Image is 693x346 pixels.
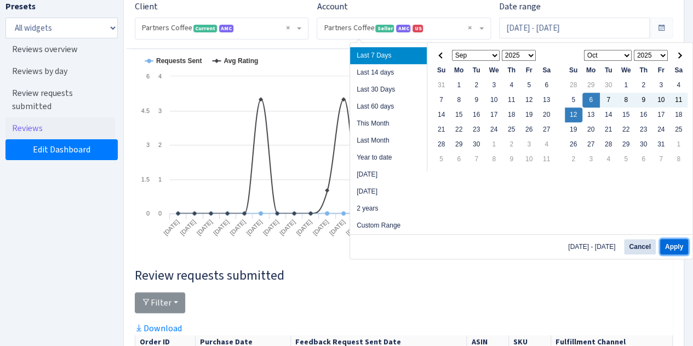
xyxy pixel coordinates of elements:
[350,132,427,149] li: Last Month
[600,152,617,167] td: 4
[433,152,450,167] td: 5
[565,78,582,93] td: 28
[485,137,503,152] td: 1
[350,183,427,200] li: [DATE]
[146,73,150,80] text: 6
[135,268,673,283] h3: Widget #54
[670,137,688,152] td: 1
[278,218,296,236] tspan: [DATE]
[485,63,503,78] th: We
[503,63,520,78] th: Th
[582,93,600,107] td: 6
[565,152,582,167] td: 2
[503,107,520,122] td: 18
[135,322,182,334] a: Download
[503,137,520,152] td: 2
[600,93,617,107] td: 7
[375,25,394,32] span: Seller
[670,122,688,137] td: 25
[503,93,520,107] td: 11
[142,22,295,33] span: Partners Coffee <span class="badge badge-success">Current</span><span class="badge badge-primary"...
[600,122,617,137] td: 21
[617,93,635,107] td: 8
[350,98,427,115] li: Last 60 days
[485,78,503,93] td: 3
[450,78,468,93] td: 1
[670,107,688,122] td: 18
[468,63,485,78] th: Tu
[350,200,427,217] li: 2 years
[350,166,427,183] li: [DATE]
[285,22,289,33] span: Remove all items
[350,149,427,166] li: Year to date
[600,107,617,122] td: 14
[212,218,230,236] tspan: [DATE]
[565,63,582,78] th: Su
[660,239,688,254] button: Apply
[582,152,600,167] td: 3
[350,47,427,64] li: Last 7 Days
[538,107,555,122] td: 20
[565,93,582,107] td: 5
[141,107,150,114] text: 4.5
[468,122,485,137] td: 23
[565,122,582,137] td: 19
[652,63,670,78] th: Fr
[624,239,655,254] button: Cancel
[135,18,308,39] span: Partners Coffee <span class="badge badge-success">Current</span><span class="badge badge-primary"...
[317,18,490,39] span: Partners Coffee <span class="badge badge-success">Seller</span><span class="badge badge-primary" ...
[433,93,450,107] td: 7
[582,78,600,93] td: 29
[156,57,202,65] tspan: Requests Sent
[670,152,688,167] td: 8
[450,122,468,137] td: 22
[433,63,450,78] th: Su
[158,73,162,80] text: 4
[582,137,600,152] td: 27
[224,57,258,65] tspan: Avg Rating
[617,122,635,137] td: 22
[485,152,503,167] td: 8
[538,93,555,107] td: 13
[468,93,485,107] td: 9
[433,122,450,137] td: 21
[485,93,503,107] td: 10
[328,218,346,236] tspan: [DATE]
[617,63,635,78] th: We
[617,137,635,152] td: 29
[396,25,410,32] span: AMC
[468,152,485,167] td: 7
[433,78,450,93] td: 31
[450,137,468,152] td: 29
[158,210,162,217] text: 0
[5,139,118,160] a: Edit Dashboard
[468,137,485,152] td: 30
[617,152,635,167] td: 5
[5,82,115,117] a: Review requests submitted
[538,137,555,152] td: 4
[503,152,520,167] td: 9
[5,38,115,60] a: Reviews overview
[635,93,652,107] td: 9
[158,107,162,114] text: 3
[635,122,652,137] td: 23
[312,218,330,236] tspan: [DATE]
[635,137,652,152] td: 30
[193,25,217,32] span: Current
[600,63,617,78] th: Tu
[520,137,538,152] td: 3
[146,141,150,148] text: 3
[617,107,635,122] td: 15
[565,107,582,122] td: 12
[450,107,468,122] td: 15
[635,152,652,167] td: 6
[635,63,652,78] th: Th
[5,117,115,139] a: Reviews
[582,63,600,78] th: Mo
[146,210,150,217] text: 0
[450,152,468,167] td: 6
[350,217,427,234] li: Custom Range
[350,115,427,132] li: This Month
[245,218,263,236] tspan: [DATE]
[468,22,472,33] span: Remove all items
